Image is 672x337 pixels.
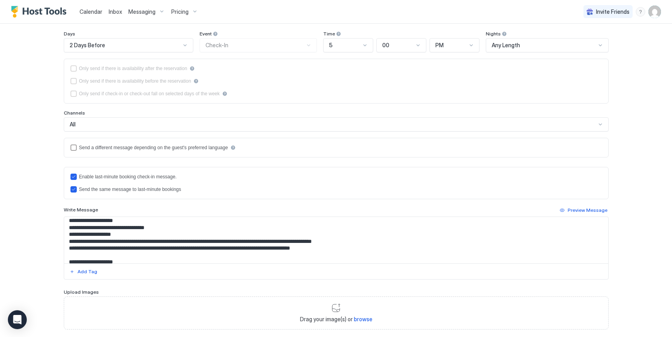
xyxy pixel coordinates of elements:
div: User profile [648,6,661,18]
span: Calendar [80,8,102,15]
span: Write Message [64,207,98,213]
a: Calendar [80,7,102,16]
div: Enable last-minute booking check-in message. [79,174,177,180]
div: Send a different message depending on the guest's preferred language [79,145,228,150]
div: isLimited [70,91,602,97]
span: Any Length [492,42,520,49]
span: Channels [64,110,85,116]
div: Preview Message [568,207,607,214]
span: Drag your image(s) or [300,316,372,323]
textarea: Input Field [64,217,608,263]
button: Add Tag [68,267,98,276]
span: Pricing [171,8,189,15]
div: languagesEnabled [70,144,602,151]
span: 2 Days Before [70,42,105,49]
div: Open Intercom Messenger [8,310,27,329]
span: browse [354,316,372,322]
span: Invite Friends [596,8,629,15]
span: 5 [329,42,333,49]
div: Only send if there is availability before the reservation [79,78,191,84]
div: beforeReservation [70,78,602,84]
a: Host Tools Logo [11,6,70,18]
div: afterReservation [70,65,602,72]
div: menu [636,7,645,17]
span: Nights [486,31,501,37]
span: All [70,121,76,128]
button: Preview Message [559,206,609,215]
span: Inbox [109,8,122,15]
div: lastMinuteMessageIsTheSame [70,186,602,193]
span: Days [64,31,75,37]
span: Time [323,31,335,37]
span: PM [435,42,444,49]
span: 00 [382,42,389,49]
span: Event [200,31,212,37]
span: Messaging [128,8,156,15]
a: Inbox [109,7,122,16]
span: Upload Images [64,289,99,295]
div: Add Tag [78,268,97,275]
div: Only send if check-in or check-out fall on selected days of the week [79,91,220,96]
div: lastMinuteMessageEnabled [70,174,602,180]
div: Send the same message to last-minute bookings [79,187,181,192]
div: Only send if there is availability after the reservation [79,66,187,71]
